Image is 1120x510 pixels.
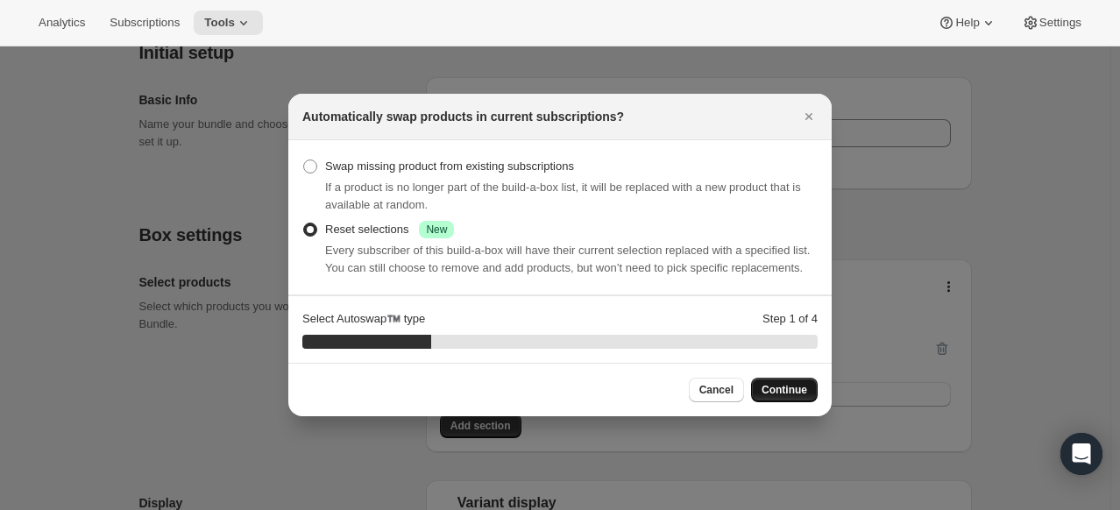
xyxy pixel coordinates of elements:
[689,378,744,402] button: Cancel
[955,16,979,30] span: Help
[1011,11,1092,35] button: Settings
[325,244,810,274] span: Every subscriber of this build-a-box will have their current selection replaced with a specified ...
[751,378,818,402] button: Continue
[699,383,734,397] span: Cancel
[302,310,425,328] p: Select Autoswap™️ type
[762,310,818,328] p: Step 1 of 4
[325,159,574,173] span: Swap missing product from existing subscriptions
[302,108,624,125] h2: Automatically swap products in current subscriptions?
[110,16,180,30] span: Subscriptions
[1039,16,1081,30] span: Settings
[28,11,96,35] button: Analytics
[927,11,1007,35] button: Help
[325,221,454,238] div: Reset selections
[39,16,85,30] span: Analytics
[762,383,807,397] span: Continue
[194,11,263,35] button: Tools
[426,223,447,237] span: New
[1060,433,1102,475] div: Open Intercom Messenger
[325,181,801,211] span: If a product is no longer part of the build-a-box list, it will be replaced with a new product th...
[204,16,235,30] span: Tools
[99,11,190,35] button: Subscriptions
[797,104,821,129] button: Close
